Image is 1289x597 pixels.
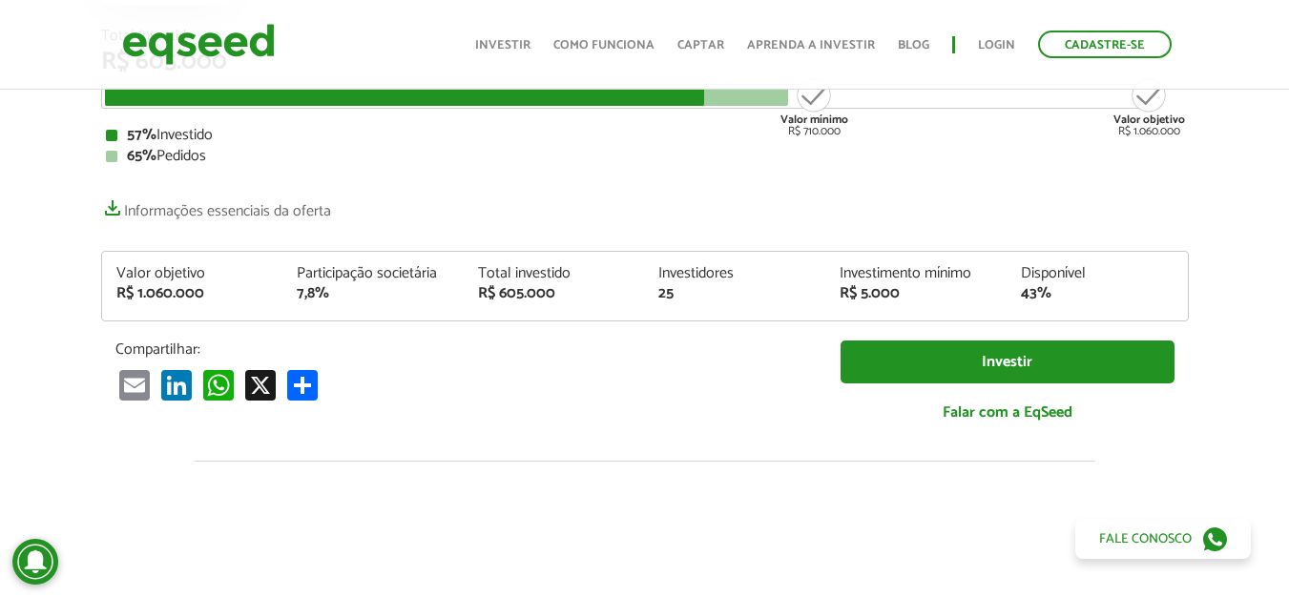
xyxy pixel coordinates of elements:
strong: Valor mínimo [780,111,848,129]
p: Compartilhar: [115,340,812,359]
a: Captar [677,39,724,51]
div: Valor objetivo [116,266,269,281]
div: Participação societária [297,266,449,281]
a: Aprenda a investir [747,39,875,51]
a: X [241,368,280,400]
div: Disponível [1021,266,1174,281]
div: 7,8% [297,286,449,301]
a: Cadastre-se [1038,31,1172,58]
div: Investido [106,128,1184,143]
div: R$ 710.000 [779,76,850,137]
a: WhatsApp [199,368,238,400]
strong: 57% [127,122,156,148]
a: LinkedIn [157,368,196,400]
div: R$ 1.060.000 [116,286,269,301]
img: EqSeed [122,19,275,70]
strong: Valor objetivo [1113,111,1185,129]
a: Investir [475,39,530,51]
a: Compartilhar [283,368,322,400]
a: Informações essenciais da oferta [101,193,331,219]
div: R$ 5.000 [840,286,992,301]
div: Total investido [478,266,631,281]
strong: 65% [127,143,156,169]
a: Login [978,39,1015,51]
div: Pedidos [106,149,1184,164]
a: Fale conosco [1075,519,1251,559]
div: Investimento mínimo [840,266,992,281]
a: Como funciona [553,39,655,51]
div: 43% [1021,286,1174,301]
a: Email [115,368,154,400]
div: 25 [658,286,811,301]
div: Investidores [658,266,811,281]
a: Falar com a EqSeed [841,393,1175,432]
div: R$ 605.000 [478,286,631,301]
a: Investir [841,340,1175,383]
div: R$ 1.060.000 [1113,76,1185,137]
a: Blog [898,39,929,51]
